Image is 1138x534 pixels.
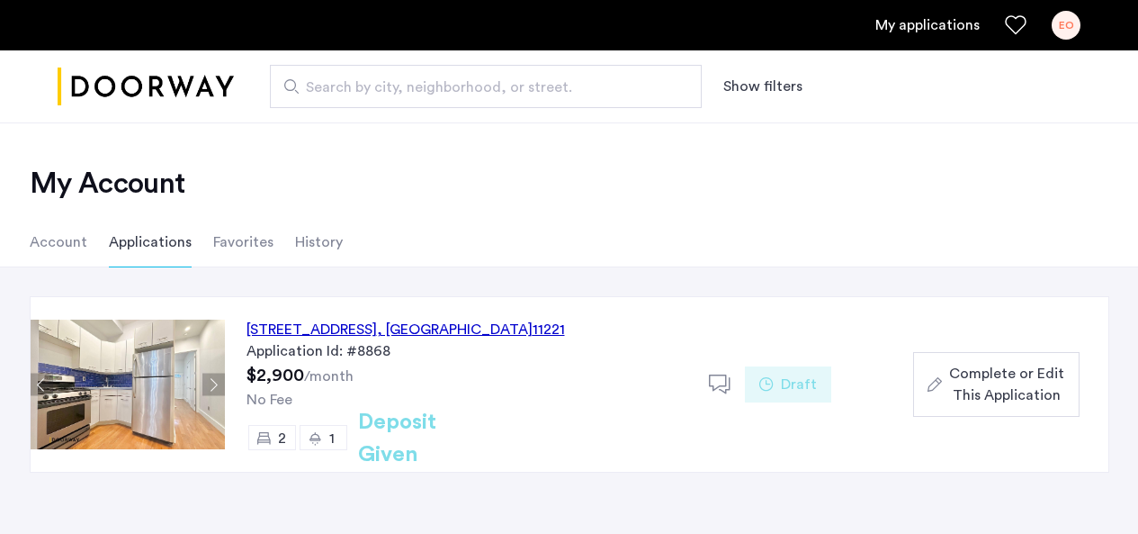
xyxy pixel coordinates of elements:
[202,374,225,396] button: Next apartment
[213,217,273,267] li: Favorites
[278,431,286,446] span: 2
[329,431,335,446] span: 1
[246,340,687,362] div: Application Id: #8868
[723,76,802,97] button: Show or hide filters
[949,363,1064,406] span: Complete or Edit This Application
[358,406,501,471] h2: Deposit Given
[31,320,225,449] img: Apartment photo
[781,374,817,395] span: Draft
[246,393,292,407] span: No Fee
[913,352,1079,417] button: button
[1052,11,1080,40] div: EO
[31,374,53,396] button: Previous apartment
[875,14,980,36] a: My application
[246,319,565,340] div: [STREET_ADDRESS] 11221
[58,53,234,121] img: logo
[295,217,343,267] li: History
[304,369,354,384] sub: /month
[58,53,234,121] a: Cazamio logo
[377,322,533,337] span: , [GEOGRAPHIC_DATA]
[109,217,192,267] li: Applications
[270,65,702,108] input: Apartment Search
[1005,14,1026,36] a: Favorites
[30,166,1109,202] h2: My Account
[246,367,304,385] span: $2,900
[306,77,651,98] span: Search by city, neighborhood, or street.
[30,217,87,267] li: Account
